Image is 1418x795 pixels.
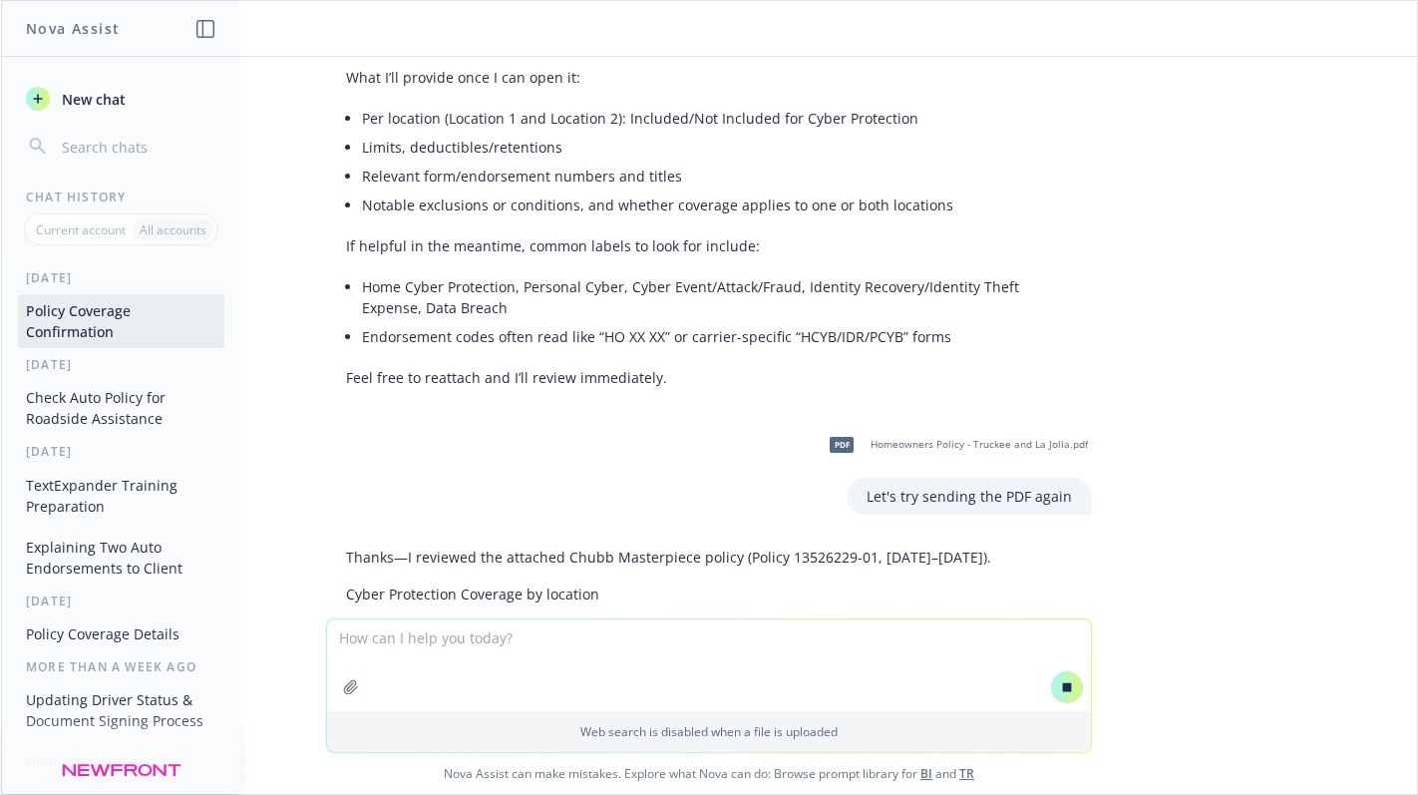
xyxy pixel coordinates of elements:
p: Thanks—I reviewed the attached Chubb Masterpiece policy (Policy 13526229-01, [DATE]–[DATE]). [346,547,991,568]
p: What I’ll provide once I can open it: [346,67,1072,88]
button: New chat [18,81,224,117]
span: Homeowners Policy - Truckee and La Jolla.pdf [871,438,1088,451]
button: TextExpander Training Preparation [18,469,224,523]
p: Web search is disabled when a file is uploaded [339,723,1079,740]
a: BI [920,765,932,782]
p: If helpful in the meantime, common labels to look for include: [346,235,1072,256]
li: Relevant form/endorsement numbers and titles [362,162,1072,191]
button: Policy Coverage Details [18,617,224,650]
button: Policy Coverage Confirmation [18,294,224,348]
div: More than a week ago [2,658,240,675]
div: [DATE] [2,269,240,286]
li: Notable exclusions or conditions, and whether coverage applies to one or both locations [362,191,1072,219]
span: pdf [830,437,854,452]
input: Search chats [58,133,216,161]
span: New chat [58,89,126,110]
span: Nova Assist can make mistakes. Explore what Nova can do: Browse prompt library for and [9,753,1409,794]
button: Updating Driver Status & Document Signing Process [18,683,224,737]
p: Let's try sending the PDF again [867,486,1072,507]
div: pdfHomeowners Policy - Truckee and La Jolla.pdf [817,420,1092,470]
div: Chat History [2,189,240,205]
button: Check Auto Policy for Roadside Assistance [18,381,224,435]
li: Per location (Location 1 and Location 2): Included/Not Included for Cyber Protection [362,104,1072,133]
li: Limits, deductibles/retentions [362,133,1072,162]
a: TR [959,765,974,782]
p: Feel free to reattach and I’ll review immediately. [346,367,1072,388]
p: Cyber Protection Coverage by location [346,584,991,604]
li: Endorsement codes often read like “HO XX XX” or carrier-specific “HCYB/IDR/PCYB” forms [362,322,1072,351]
button: Explaining Two Auto Endorsements to Client [18,531,224,585]
div: [DATE] [2,593,240,609]
p: All accounts [140,221,206,238]
p: Current account [36,221,126,238]
h1: Nova Assist [26,18,120,39]
div: [DATE] [2,356,240,373]
li: Home Cyber Protection, Personal Cyber, Cyber Event/Attack/Fraud, Identity Recovery/Identity Theft... [362,272,1072,322]
div: [DATE] [2,443,240,460]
